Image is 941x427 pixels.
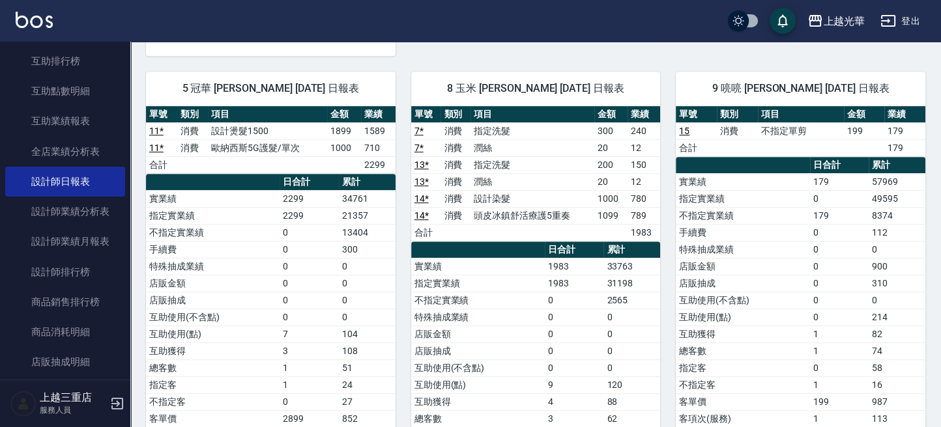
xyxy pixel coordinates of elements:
[810,342,869,359] td: 1
[676,359,809,376] td: 指定客
[603,241,660,258] th: 累計
[146,393,280,410] td: 不指定客
[280,275,339,292] td: 0
[810,275,869,292] td: 0
[884,139,925,156] td: 179
[146,292,280,309] td: 店販抽成
[339,342,396,359] td: 108
[676,393,809,410] td: 客單價
[545,359,604,376] td: 0
[280,309,339,325] td: 0
[5,317,125,347] a: 商品消耗明細
[545,309,604,325] td: 0
[327,139,361,156] td: 1000
[676,258,809,275] td: 店販金額
[280,342,339,359] td: 3
[628,224,661,241] td: 1983
[869,224,925,241] td: 112
[471,190,594,207] td: 設計染髮
[146,410,280,427] td: 客單價
[545,393,604,410] td: 4
[5,287,125,317] a: 商品銷售排行榜
[810,359,869,376] td: 0
[676,376,809,393] td: 不指定客
[280,224,339,241] td: 0
[545,292,604,309] td: 0
[411,342,545,359] td: 店販抽成
[810,325,869,342] td: 1
[594,139,627,156] td: 20
[5,378,125,407] a: 顧客入金餘額表
[339,241,396,258] td: 300
[869,342,925,359] td: 74
[676,224,809,241] td: 手續費
[441,173,471,190] td: 消費
[146,241,280,258] td: 手續費
[339,190,396,207] td: 34761
[339,258,396,275] td: 0
[5,347,125,377] a: 店販抽成明細
[628,122,661,139] td: 240
[208,106,327,123] th: 項目
[869,207,925,224] td: 8374
[758,106,844,123] th: 項目
[676,207,809,224] td: 不指定實業績
[441,139,471,156] td: 消費
[5,197,125,227] a: 設計師業績分析表
[603,325,660,342] td: 0
[823,13,865,29] div: 上越光華
[884,106,925,123] th: 業績
[361,106,396,123] th: 業績
[10,391,36,417] img: Person
[869,410,925,427] td: 113
[208,139,327,156] td: 歐納西斯5G護髮/單次
[177,122,209,139] td: 消費
[411,292,545,309] td: 不指定實業績
[603,309,660,325] td: 0
[810,241,869,258] td: 0
[594,156,627,173] td: 200
[676,410,809,427] td: 客項次(服務)
[411,325,545,342] td: 店販金額
[810,190,869,207] td: 0
[676,325,809,342] td: 互助獲得
[146,258,280,275] td: 特殊抽成業績
[280,207,339,224] td: 2299
[5,257,125,287] a: 設計師排行榜
[146,359,280,376] td: 總客數
[545,241,604,258] th: 日合計
[679,126,689,136] a: 15
[146,106,396,174] table: a dense table
[5,137,125,167] a: 全店業績分析表
[603,410,660,427] td: 62
[869,157,925,174] th: 累計
[869,241,925,258] td: 0
[441,122,471,139] td: 消費
[594,122,627,139] td: 300
[146,309,280,325] td: 互助使用(不含點)
[676,106,925,157] table: a dense table
[411,309,545,325] td: 特殊抽成業績
[146,224,280,241] td: 不指定實業績
[628,156,661,173] td: 150
[162,82,380,95] span: 5 冠華 [PERSON_NAME] [DATE] 日報表
[471,156,594,173] td: 指定洗髮
[676,309,809,325] td: 互助使用(點)
[603,258,660,275] td: 33763
[471,139,594,156] td: 潤絲
[471,106,594,123] th: 項目
[717,122,758,139] td: 消費
[676,106,717,123] th: 單號
[603,376,660,393] td: 120
[177,139,209,156] td: 消費
[177,106,209,123] th: 類別
[208,122,327,139] td: 設計燙髮1500
[676,275,809,292] td: 店販抽成
[545,376,604,393] td: 9
[339,325,396,342] td: 104
[869,359,925,376] td: 58
[545,275,604,292] td: 1983
[802,8,870,34] button: 上越光華
[146,325,280,342] td: 互助使用(點)
[280,376,339,393] td: 1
